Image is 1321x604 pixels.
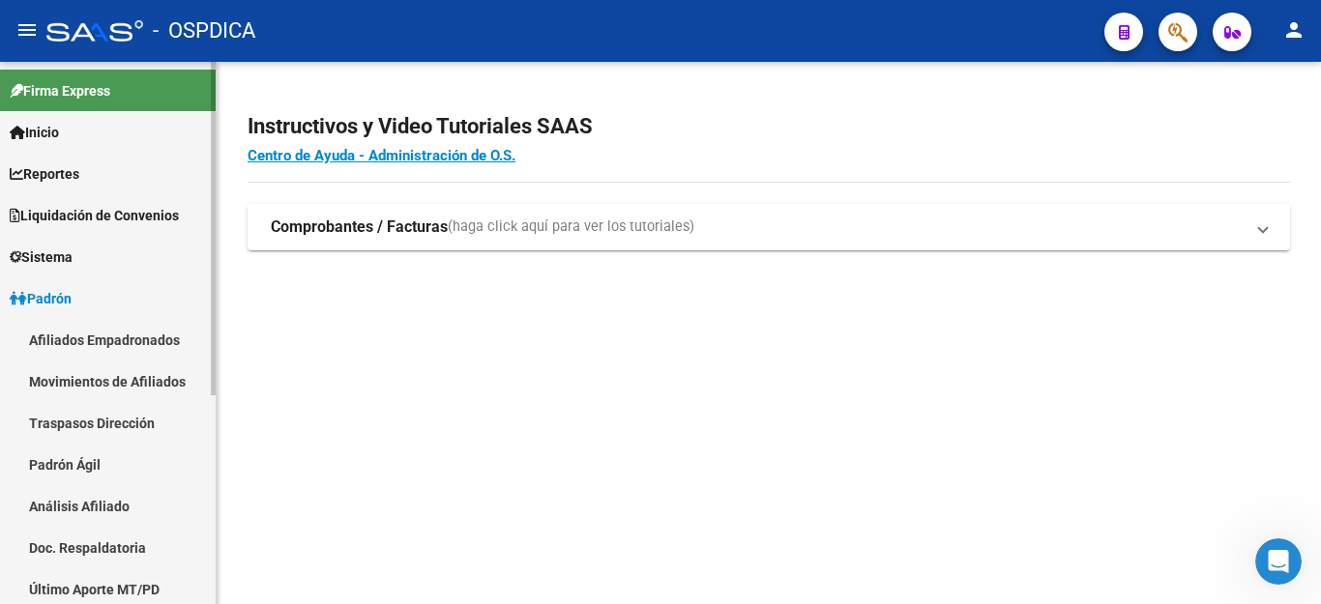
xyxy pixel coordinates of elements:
strong: Comprobantes / Facturas [271,216,448,238]
mat-icon: menu [15,18,39,42]
span: Padrón [10,288,72,309]
span: (haga click aquí para ver los tutoriales) [448,216,694,238]
mat-icon: person [1282,18,1306,42]
span: Reportes [10,163,79,185]
iframe: Intercom live chat [1255,538,1302,585]
h2: Instructivos y Video Tutoriales SAAS [248,108,1290,145]
a: Centro de Ayuda - Administración de O.S. [248,147,515,164]
span: - OSPDICA [153,10,255,52]
span: Liquidación de Convenios [10,205,179,226]
span: Inicio [10,122,59,143]
span: Sistema [10,246,73,268]
mat-expansion-panel-header: Comprobantes / Facturas(haga click aquí para ver los tutoriales) [248,204,1290,250]
span: Firma Express [10,80,110,101]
